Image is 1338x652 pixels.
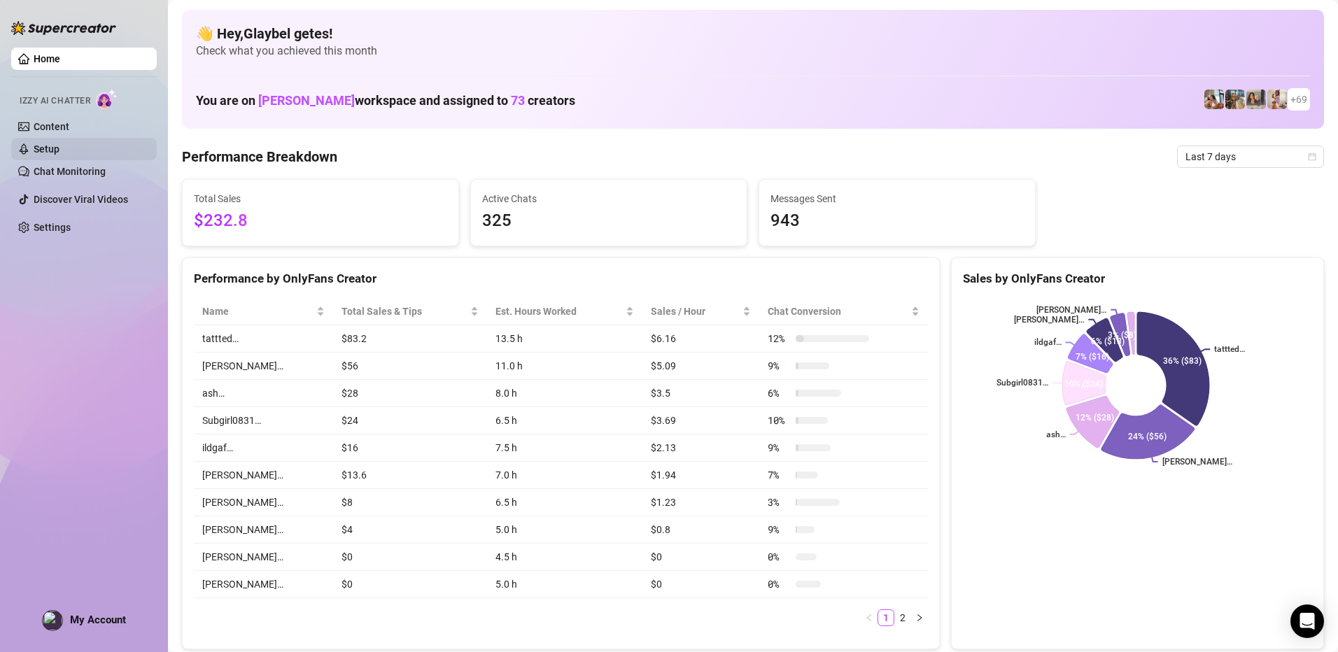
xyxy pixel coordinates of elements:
[915,614,924,622] span: right
[487,380,642,407] td: 8.0 h
[341,304,467,319] span: Total Sales & Tips
[182,147,337,166] h4: Performance Breakdown
[642,544,760,571] td: $0
[487,407,642,434] td: 6.5 h
[651,304,740,319] span: Sales / Hour
[333,380,487,407] td: $28
[487,516,642,544] td: 5.0 h
[1308,153,1316,161] span: calendar
[70,614,126,626] span: My Account
[333,462,487,489] td: $13.6
[642,298,760,325] th: Sales / Hour
[196,93,575,108] h1: You are on workspace and assigned to creators
[642,434,760,462] td: $2.13
[11,21,116,35] img: logo-BBDzfeDw.svg
[333,516,487,544] td: $4
[196,43,1310,59] span: Check what you achieved this month
[1036,305,1106,315] text: [PERSON_NAME]…
[333,298,487,325] th: Total Sales & Tips
[495,304,623,319] div: Est. Hours Worked
[768,495,790,510] span: 3 %
[768,549,790,565] span: 0 %
[43,611,62,630] img: profilePics%2FAqo3xKrkJ1gtiyPtenJgWSi4ETq1.jpeg
[911,609,928,626] button: right
[1204,90,1224,109] img: ildgaf (@ildgaff)
[194,191,447,206] span: Total Sales
[333,407,487,434] td: $24
[768,304,908,319] span: Chat Conversion
[768,358,790,374] span: 9 %
[1185,146,1316,167] span: Last 7 days
[194,544,333,571] td: [PERSON_NAME]…
[861,609,878,626] li: Previous Page
[333,325,487,353] td: $83.2
[333,353,487,380] td: $56
[487,353,642,380] td: 11.0 h
[865,614,873,622] span: left
[194,516,333,544] td: [PERSON_NAME]…
[963,269,1312,288] div: Sales by OnlyFans Creator
[194,269,928,288] div: Performance by OnlyFans Creator
[1014,315,1084,325] text: [PERSON_NAME]…
[895,610,910,625] a: 2
[34,222,71,233] a: Settings
[202,304,314,319] span: Name
[770,208,1024,234] span: 943
[194,434,333,462] td: ildgaf…
[482,191,735,206] span: Active Chats
[642,462,760,489] td: $1.94
[768,413,790,428] span: 10 %
[768,331,790,346] span: 12 %
[333,544,487,571] td: $0
[194,298,333,325] th: Name
[911,609,928,626] li: Next Page
[894,609,911,626] li: 2
[768,467,790,483] span: 7 %
[34,194,128,205] a: Discover Viral Videos
[196,24,1310,43] h4: 👋 Hey, Glaybel getes !
[34,143,59,155] a: Setup
[642,489,760,516] td: $1.23
[194,208,447,234] span: $232.8
[34,121,69,132] a: Content
[487,434,642,462] td: 7.5 h
[1214,344,1245,354] text: tattted…
[768,440,790,455] span: 9 %
[194,380,333,407] td: ash…
[487,325,642,353] td: 13.5 h
[34,166,106,177] a: Chat Monitoring
[194,489,333,516] td: [PERSON_NAME]…
[768,385,790,401] span: 6 %
[487,571,642,598] td: 5.0 h
[768,522,790,537] span: 9 %
[861,609,878,626] button: left
[487,544,642,571] td: 4.5 h
[1045,430,1065,439] text: ash…
[759,298,927,325] th: Chat Conversion
[333,489,487,516] td: $8
[194,571,333,598] td: [PERSON_NAME]…
[487,462,642,489] td: 7.0 h
[770,191,1024,206] span: Messages Sent
[1225,90,1245,109] img: ash (@babyburberry)
[642,353,760,380] td: $5.09
[20,94,90,108] span: Izzy AI Chatter
[642,325,760,353] td: $6.16
[482,208,735,234] span: 325
[642,516,760,544] td: $0.8
[194,325,333,353] td: tattted…
[96,89,118,109] img: AI Chatter
[878,610,894,625] a: 1
[511,93,525,108] span: 73
[1162,458,1232,467] text: [PERSON_NAME]…
[642,571,760,598] td: $0
[194,353,333,380] td: [PERSON_NAME]…
[878,609,894,626] li: 1
[642,380,760,407] td: $3.5
[1034,338,1061,348] text: ildgaf…
[333,434,487,462] td: $16
[194,407,333,434] td: Subgirl0831…
[258,93,355,108] span: [PERSON_NAME]
[194,462,333,489] td: [PERSON_NAME]…
[487,489,642,516] td: 6.5 h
